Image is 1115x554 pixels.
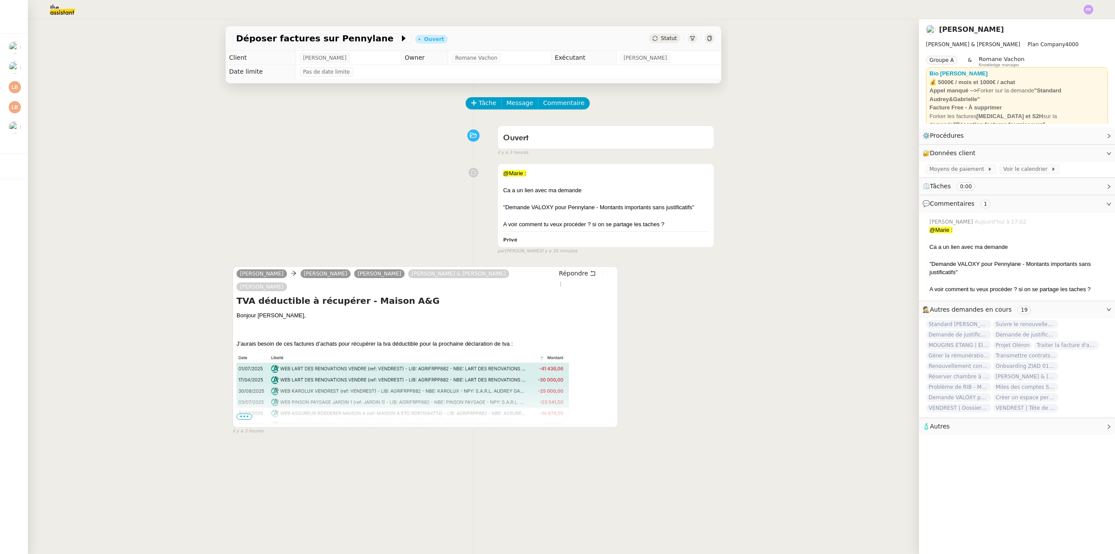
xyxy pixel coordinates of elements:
p: J’aurais besoin de ces factures d’achats pour récupérer la tva déductible pour la prochaine décla... [237,340,614,348]
a: [PERSON_NAME] [301,270,351,278]
span: @Marie : [929,227,953,233]
span: Romane Vachon [979,56,1024,62]
span: 🧴 [922,423,949,430]
span: @Marie : [503,170,526,177]
span: ⏲️ [922,183,983,190]
span: VENDREST | Dossiers Drive - SCI Gabrielle [926,404,991,412]
span: 4000 [1065,41,1079,48]
a: [PERSON_NAME] [939,25,1004,34]
div: 🔐Données client [919,145,1115,162]
nz-tag: 19 [1017,306,1031,314]
span: Romane Vachon [455,54,497,62]
span: Traiter la facture d'août [1034,341,1099,350]
span: Transmettre contrats et échéances de prêt [993,351,1058,360]
img: image001.jpg [237,353,569,452]
span: Déposer factures sur Pennylane [236,34,399,43]
td: Exécutant [551,51,616,65]
span: il y a 35 minutes [541,248,578,255]
div: "Demande VALOXY pour Pennylane - Montants importants sans justificatifs" [503,203,709,212]
span: Répondre [559,269,588,278]
span: Tâche [479,98,497,108]
nz-tag: 0:00 [956,182,975,191]
div: 💬Commentaires 1 [919,195,1115,212]
div: 🧴Autres [919,418,1115,435]
strong: [MEDICAL_DATA] et S2H [976,113,1043,119]
a: Bio [PERSON_NAME] [929,70,988,77]
span: Réserver chambre à [GEOGRAPHIC_DATA] [926,372,991,381]
strong: 💰 5000€ / mois et 1000€ / achat [929,79,1015,85]
span: il y a 3 heures [497,149,528,156]
span: Renouvellement contrat Opale STOCCO [926,362,991,370]
div: Ca a un lien avec ma demande [929,243,1108,252]
span: Tâches [930,183,951,190]
span: Ouvert [503,134,529,142]
img: svg [1084,5,1093,14]
strong: Appel manqué --> [929,87,977,94]
img: users%2FfjlNmCTkLiVoA3HQjY3GA5JXGxb2%2Favatar%2Fstarofservice_97480retdsc0392.png [926,25,936,34]
span: Voir le calendrier [1003,165,1051,173]
div: Forker les factures sur la demande [929,112,1105,129]
span: ⚙️ [922,131,968,141]
div: "Demande VALOXY pour Pennylane - Montants importants sans justificatifs" [929,260,1108,277]
span: Suivre le renouvellement produit Trimble [993,320,1058,329]
a: [PERSON_NAME] [237,283,287,291]
b: Privé [503,237,517,243]
span: Plan Company [1027,41,1065,48]
span: ••• [237,414,252,420]
span: Projet Oléron [993,341,1032,350]
img: users%2FfjlNmCTkLiVoA3HQjY3GA5JXGxb2%2Favatar%2Fstarofservice_97480retdsc0392.png [9,121,21,133]
span: Aujourd’hui à 17:02 [975,218,1028,226]
div: ⏲️Tâches 0:00 [919,178,1115,195]
span: 💬 [922,200,994,207]
span: Problème de RIB - MATELAS FRANCAIS [926,383,991,391]
span: Statut [661,35,677,41]
span: Demande de justificatifs Pennylane - [DATE] [993,330,1058,339]
a: [PERSON_NAME] & [PERSON_NAME] [408,270,509,278]
button: Commentaire [538,97,590,109]
span: VENDREST | Tête de lit et housse LA REDOUTE [993,404,1058,412]
td: Date limite [226,65,296,79]
span: 🕵️ [922,306,1034,313]
div: Ouvert [424,37,444,42]
a: [PERSON_NAME] [354,270,405,278]
div: A voir comment tu veux procéder ? si on se partage les taches ? [929,285,1108,294]
img: users%2FME7CwGhkVpexbSaUxoFyX6OhGQk2%2Favatar%2Fe146a5d2-1708-490f-af4b-78e736222863 [9,41,21,54]
div: ⚙️Procédures [919,127,1115,144]
td: Owner [401,51,448,65]
span: il y a 3 heures [233,428,264,435]
strong: "Standard Audrey&Gabrielle" [929,87,1061,102]
span: Autres demandes en cours [930,306,1012,313]
img: users%2FfjlNmCTkLiVoA3HQjY3GA5JXGxb2%2Favatar%2Fstarofservice_97480retdsc0392.png [9,61,21,74]
span: Créer un espace personnel sur SYLAé [993,393,1058,402]
span: Autres [930,423,949,430]
button: Répondre [556,269,599,278]
span: 🔐 [922,148,979,158]
span: [PERSON_NAME] & [PERSON_NAME] [926,41,1020,48]
span: Onboarding ZIAD 01/09 [993,362,1058,370]
span: Demande VALOXY pour Pennylane - Montants importants sans justificatifs [926,393,991,402]
span: Message [507,98,533,108]
button: Tâche [466,97,502,109]
a: [PERSON_NAME] [237,270,287,278]
span: Procédures [930,132,964,139]
span: [PERSON_NAME] [624,54,667,62]
span: & [968,56,972,67]
nz-tag: 1 [980,200,991,208]
span: Commentaire [543,98,585,108]
span: Moyens de paiement [929,165,987,173]
span: Miles des comptes Skywards et Flying Blue [993,383,1058,391]
span: Demande de justificatifs Pennylane - septembre 2025 [926,330,991,339]
strong: "Réception factures fournisseurs" [953,121,1045,128]
span: Gérer la rémunération de fin de stage [926,351,991,360]
span: Commentaires [930,200,974,207]
div: 🕵️Autres demandes en cours 19 [919,301,1115,318]
nz-tag: Groupe A [926,56,957,65]
p: Bonjour [PERSON_NAME], [237,311,614,320]
img: svg [9,81,21,93]
span: par [497,248,505,255]
span: [PERSON_NAME] [303,54,347,62]
h4: TVA déductible à récupérer - Maison A&G [237,295,614,307]
span: Données client [930,150,976,156]
img: svg [9,101,21,113]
